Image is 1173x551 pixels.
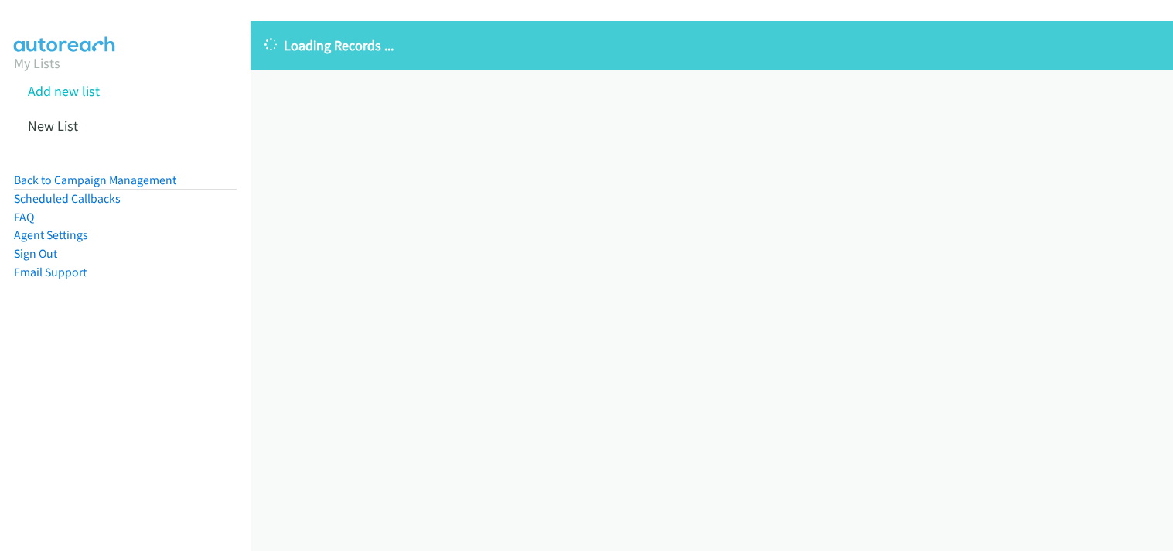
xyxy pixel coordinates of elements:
[14,54,60,72] a: My Lists
[264,35,1159,56] p: Loading Records ...
[14,210,34,224] a: FAQ
[14,265,87,279] a: Email Support
[14,173,176,187] a: Back to Campaign Management
[14,191,121,206] a: Scheduled Callbacks
[28,117,78,135] a: New List
[28,82,100,100] a: Add new list
[14,228,88,242] a: Agent Settings
[14,246,57,261] a: Sign Out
